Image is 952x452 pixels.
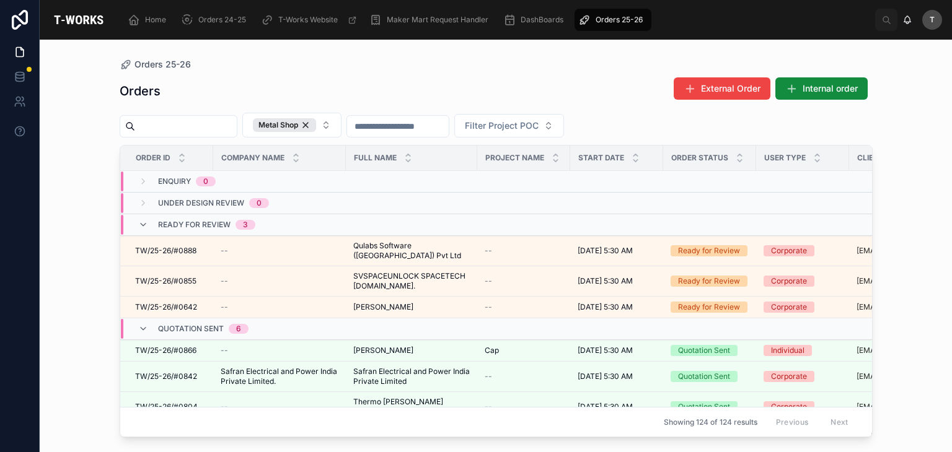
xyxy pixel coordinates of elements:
[158,198,244,208] span: Under Design Review
[771,276,807,287] div: Corporate
[135,346,196,355] span: TW/25-26/#0866
[50,10,108,30] img: App logo
[578,346,656,355] a: [DATE] 5:30 AM
[135,372,206,381] a: TW/25-26/#0842
[135,246,196,256] span: TW/25-26/#0888
[158,324,224,334] span: Quotation Sent
[135,276,196,286] span: TW/25-26/#0855
[671,276,749,287] a: Ready for Review
[353,271,470,291] a: SVSPACEUNLOCK SPACETECH [DOMAIN_NAME].
[764,153,806,163] span: User Type
[221,276,338,286] a: --
[485,276,563,286] a: --
[236,324,241,334] div: 6
[575,9,651,31] a: Orders 25-26
[485,346,499,355] span: Cap
[158,220,231,230] span: Ready for Review
[257,9,363,31] a: T-Works Website
[135,346,206,355] a: TW/25-26/#0866
[485,372,492,381] span: --
[596,15,643,25] span: Orders 25-26
[578,276,633,286] span: [DATE] 5:30 AM
[221,402,338,412] a: --
[221,402,228,412] span: --
[803,82,858,95] span: Internal order
[135,372,197,381] span: TW/25-26/#0842
[353,346,413,355] span: [PERSON_NAME]
[353,241,470,261] a: Qulabs Software ([GEOGRAPHIC_DATA]) Pvt Ltd
[857,246,922,256] a: [EMAIL_ADDRESS]
[353,367,470,386] a: Safran Electrical and Power India Private Limited
[278,15,338,25] span: T-Works Website
[485,372,563,381] a: --
[485,302,563,312] a: --
[671,345,749,356] a: Quotation Sent
[145,15,166,25] span: Home
[671,302,749,313] a: Ready for Review
[578,302,656,312] a: [DATE] 5:30 AM
[134,58,191,71] span: Orders 25-26
[203,176,208,186] div: 0
[120,82,161,100] h1: Orders
[135,402,206,412] a: TW/25-26/#0804
[771,371,807,382] div: Corporate
[678,245,740,256] div: Ready for Review
[353,397,470,417] a: Thermo [PERSON_NAME] Scientific India Pvt. Ltd
[118,6,875,33] div: scrollable content
[578,346,633,355] span: [DATE] 5:30 AM
[135,302,197,312] span: TW/25-26/#0642
[354,153,397,163] span: Full Name
[578,372,656,381] a: [DATE] 5:30 AM
[521,15,563,25] span: DashBoards
[771,345,804,356] div: Individual
[664,417,757,427] span: Showing 124 of 124 results
[771,245,807,256] div: Corporate
[485,276,492,286] span: --
[454,114,564,137] button: Select Button
[775,77,868,100] button: Internal order
[465,120,539,132] span: Filter Project POC
[500,9,572,31] a: DashBoards
[221,367,338,386] a: Safran Electrical and Power India Private Limited.
[158,176,191,186] span: Enquiry
[353,302,413,312] span: [PERSON_NAME]
[678,345,730,356] div: Quotation Sent
[578,153,624,163] span: Start Date
[674,77,770,100] button: External Order
[135,246,206,256] a: TW/25-26/#0888
[764,302,842,313] a: Corporate
[135,302,206,312] a: TW/25-26/#0642
[257,198,262,208] div: 0
[578,402,633,412] span: [DATE] 5:30 AM
[387,15,488,25] span: Maker Mart Request Handler
[764,401,842,412] a: Corporate
[578,276,656,286] a: [DATE] 5:30 AM
[177,9,255,31] a: Orders 24-25
[221,276,228,286] span: --
[771,302,807,313] div: Corporate
[243,220,248,230] div: 3
[221,302,338,312] a: --
[198,15,246,25] span: Orders 24-25
[678,371,730,382] div: Quotation Sent
[353,346,470,355] a: [PERSON_NAME]
[135,276,206,286] a: TW/25-26/#0855
[764,345,842,356] a: Individual
[578,246,633,256] span: [DATE] 5:30 AM
[120,58,191,71] a: Orders 25-26
[485,346,563,355] a: Cap
[135,402,198,412] span: TW/25-26/#0804
[764,371,842,382] a: Corporate
[678,276,740,287] div: Ready for Review
[485,402,492,412] span: --
[221,302,228,312] span: --
[242,113,342,137] button: Select Button
[764,245,842,256] a: Corporate
[930,15,935,25] span: T
[124,9,175,31] a: Home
